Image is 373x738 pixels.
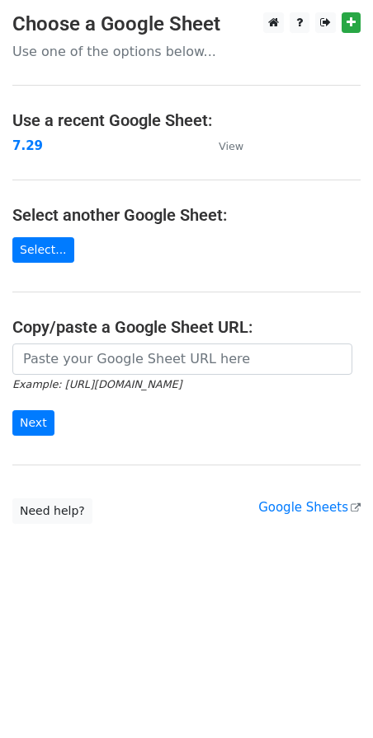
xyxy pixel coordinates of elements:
[219,140,243,152] small: View
[258,500,361,515] a: Google Sheets
[12,410,54,436] input: Next
[12,498,92,524] a: Need help?
[12,110,361,130] h4: Use a recent Google Sheet:
[12,317,361,337] h4: Copy/paste a Google Sheet URL:
[12,343,352,375] input: Paste your Google Sheet URL here
[12,43,361,60] p: Use one of the options below...
[12,138,43,153] a: 7.29
[12,205,361,225] h4: Select another Google Sheet:
[12,378,182,390] small: Example: [URL][DOMAIN_NAME]
[12,237,74,263] a: Select...
[202,138,243,153] a: View
[12,12,361,36] h3: Choose a Google Sheet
